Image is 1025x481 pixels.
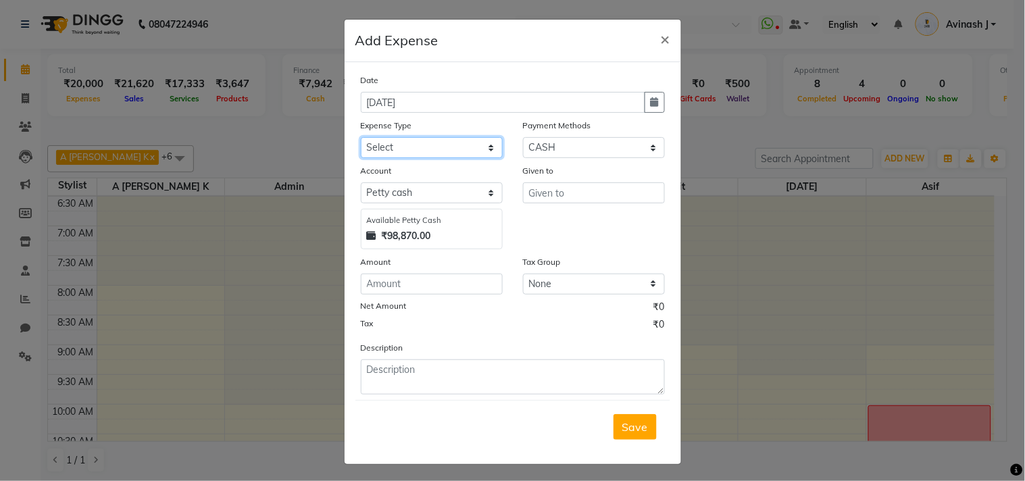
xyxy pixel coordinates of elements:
[661,28,670,49] span: ×
[361,342,403,354] label: Description
[653,300,665,318] span: ₹0
[523,182,665,203] input: Given to
[614,414,657,440] button: Save
[361,318,374,330] label: Tax
[523,165,554,177] label: Given to
[355,30,439,51] h5: Add Expense
[367,215,497,226] div: Available Petty Cash
[361,165,392,177] label: Account
[653,318,665,335] span: ₹0
[382,229,431,243] strong: ₹98,870.00
[361,274,503,295] input: Amount
[650,20,681,57] button: Close
[523,256,561,268] label: Tax Group
[361,256,391,268] label: Amount
[361,300,407,312] label: Net Amount
[523,120,591,132] label: Payment Methods
[361,120,412,132] label: Expense Type
[361,74,379,86] label: Date
[622,420,648,434] span: Save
